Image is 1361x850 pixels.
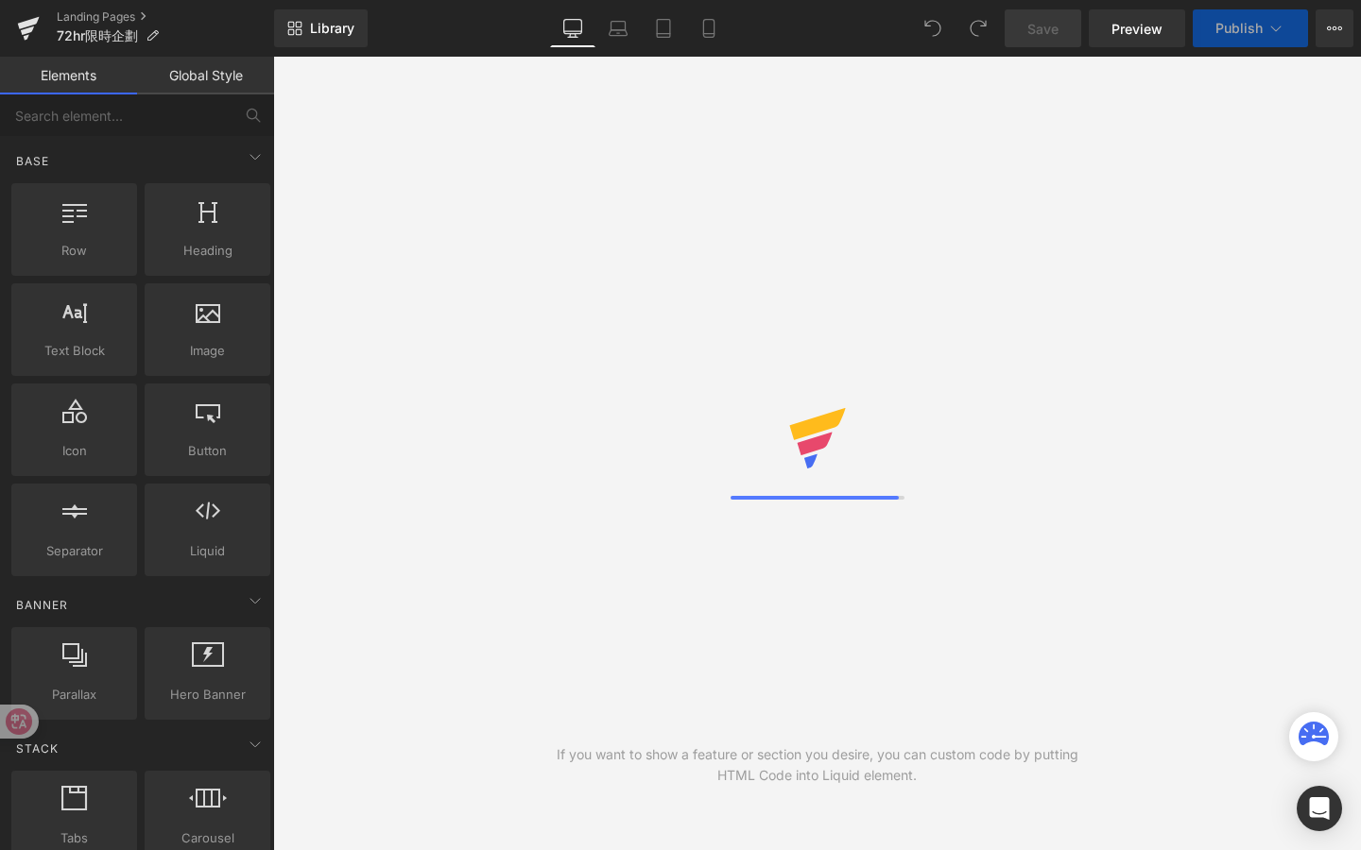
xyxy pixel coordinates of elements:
[14,152,51,170] span: Base
[17,341,131,361] span: Text Block
[641,9,686,47] a: Tablet
[150,828,265,848] span: Carousel
[150,241,265,261] span: Heading
[17,441,131,461] span: Icon
[17,541,131,561] span: Separator
[150,441,265,461] span: Button
[595,9,641,47] a: Laptop
[17,685,131,705] span: Parallax
[14,739,60,757] span: Stack
[57,28,138,43] span: 72hr限時企劃
[1089,9,1185,47] a: Preview
[17,828,131,848] span: Tabs
[274,9,368,47] a: New Library
[1215,21,1263,36] span: Publish
[14,596,70,614] span: Banner
[150,685,265,705] span: Hero Banner
[686,9,732,47] a: Mobile
[1297,786,1342,831] div: Open Intercom Messenger
[545,744,1090,786] div: If you want to show a feature or section you desire, you can custom code by putting HTML Code int...
[959,9,997,47] button: Redo
[1111,19,1163,39] span: Preview
[914,9,952,47] button: Undo
[1027,19,1059,39] span: Save
[57,9,274,25] a: Landing Pages
[150,541,265,561] span: Liquid
[550,9,595,47] a: Desktop
[1316,9,1353,47] button: More
[310,20,354,37] span: Library
[17,241,131,261] span: Row
[137,57,274,94] a: Global Style
[150,341,265,361] span: Image
[1193,9,1308,47] button: Publish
